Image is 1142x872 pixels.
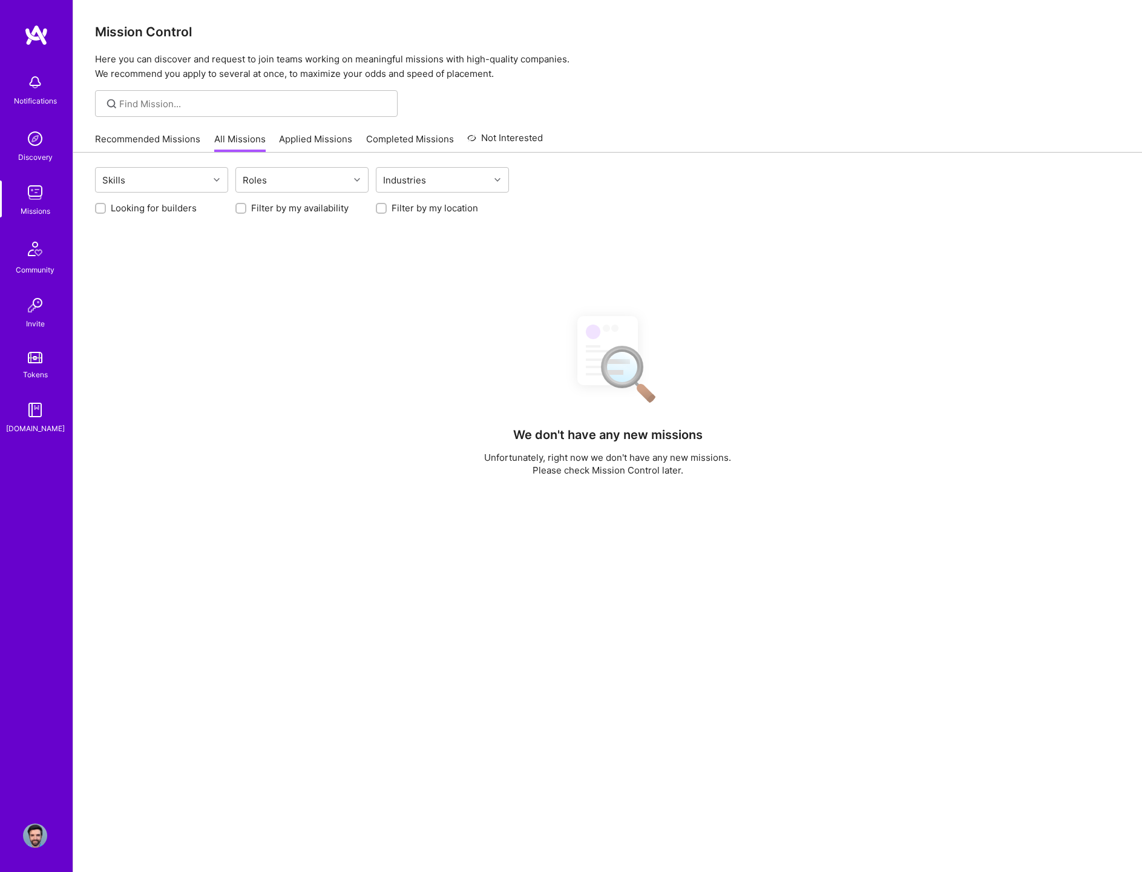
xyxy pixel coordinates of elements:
[467,131,543,153] a: Not Interested
[119,97,389,110] input: Find Mission...
[23,824,47,848] img: User Avatar
[95,133,200,153] a: Recommended Missions
[484,451,731,464] p: Unfortunately, right now we don't have any new missions.
[214,133,266,153] a: All Missions
[18,151,53,163] div: Discovery
[23,180,47,205] img: teamwork
[392,202,478,214] label: Filter by my location
[24,24,48,46] img: logo
[6,422,65,435] div: [DOMAIN_NAME]
[21,234,50,263] img: Community
[214,177,220,183] i: icon Chevron
[484,464,731,477] p: Please check Mission Control later.
[23,70,47,94] img: bell
[20,824,50,848] a: User Avatar
[23,127,47,151] img: discovery
[99,171,128,189] div: Skills
[14,94,57,107] div: Notifications
[556,305,659,411] img: No Results
[513,428,703,442] h4: We don't have any new missions
[251,202,349,214] label: Filter by my availability
[279,133,352,153] a: Applied Missions
[105,97,119,111] i: icon SearchGrey
[28,352,42,363] img: tokens
[16,263,54,276] div: Community
[95,52,1120,81] p: Here you can discover and request to join teams working on meaningful missions with high-quality ...
[111,202,197,214] label: Looking for builders
[23,368,48,381] div: Tokens
[21,205,50,217] div: Missions
[240,171,270,189] div: Roles
[26,317,45,330] div: Invite
[23,398,47,422] img: guide book
[380,171,429,189] div: Industries
[494,177,500,183] i: icon Chevron
[354,177,360,183] i: icon Chevron
[366,133,454,153] a: Completed Missions
[95,24,1120,39] h3: Mission Control
[23,293,47,317] img: Invite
